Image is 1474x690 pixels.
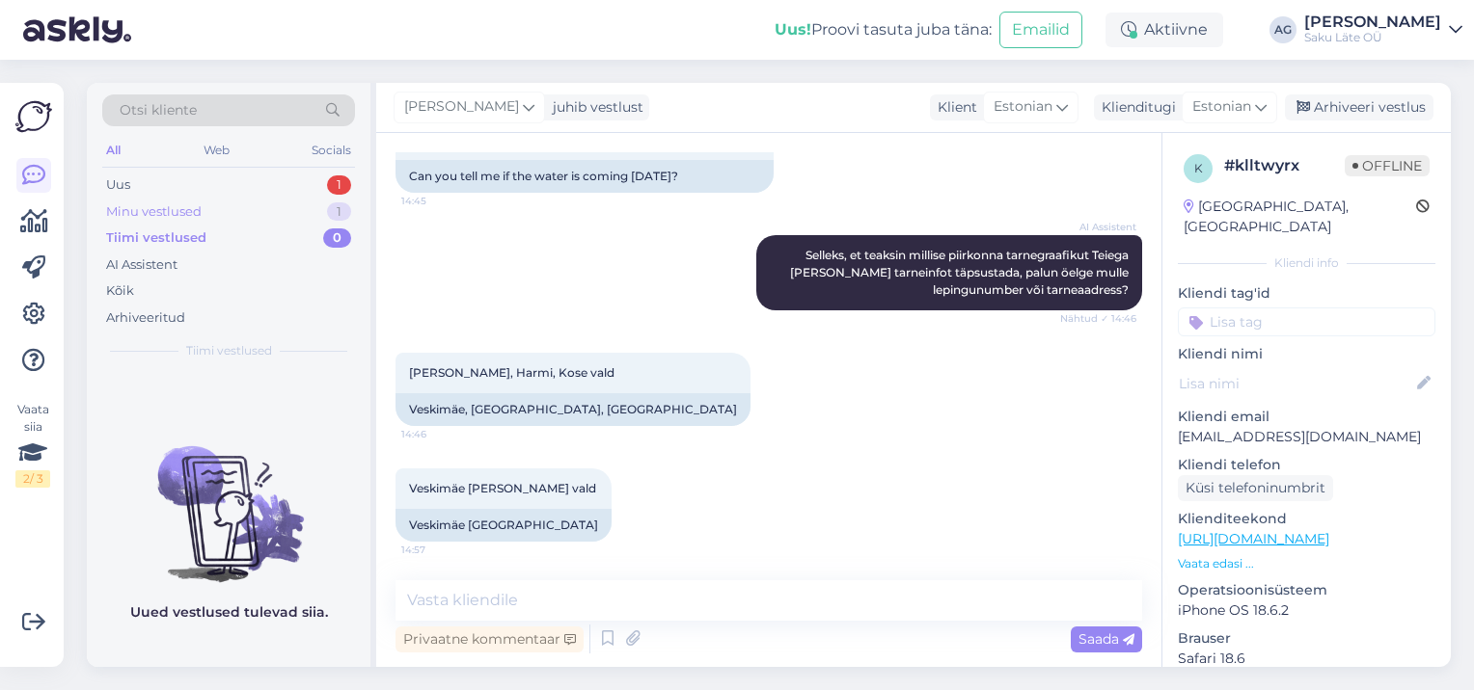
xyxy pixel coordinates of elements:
[1178,475,1333,501] div: Küsi telefoninumbrit
[1178,555,1435,572] p: Vaata edasi ...
[1178,580,1435,600] p: Operatsioonisüsteem
[409,365,614,380] span: [PERSON_NAME], Harmi, Kose vald
[1178,307,1435,336] input: Lisa tag
[1304,30,1441,45] div: Saku Läte OÜ
[1178,600,1435,621] p: iPhone OS 18.6.2
[106,175,130,195] div: Uus
[396,160,774,193] div: Can you tell me if the water is coming [DATE]?
[1224,154,1345,177] div: # klltwyrx
[106,281,134,301] div: Kõik
[1060,311,1136,326] span: Nähtud ✓ 14:46
[1178,530,1329,547] a: [URL][DOMAIN_NAME]
[790,248,1132,297] span: Selleks, et teaksin millise piirkonna tarnegraafikut Teiega [PERSON_NAME] tarneinfot täpsustada, ...
[1105,13,1223,47] div: Aktiivne
[404,96,519,118] span: [PERSON_NAME]
[401,543,474,557] span: 14:57
[396,509,612,542] div: Veskimäe [GEOGRAPHIC_DATA]
[401,427,474,441] span: 14:46
[1285,94,1433,120] div: Arhiveeri vestlus
[102,138,124,163] div: All
[1178,427,1435,447] p: [EMAIL_ADDRESS][DOMAIN_NAME]
[1345,155,1430,176] span: Offline
[87,411,370,585] img: No chats
[327,202,351,222] div: 1
[1269,16,1297,43] div: AG
[775,18,992,41] div: Proovi tasuta juba täna:
[1078,630,1134,648] span: Saada
[106,228,206,248] div: Tiimi vestlused
[15,470,50,488] div: 2 / 3
[930,97,977,118] div: Klient
[308,138,355,163] div: Socials
[1178,254,1435,272] div: Kliendi info
[130,602,328,623] p: Uued vestlused tulevad siia.
[1304,14,1441,30] div: [PERSON_NAME]
[545,97,643,118] div: juhib vestlust
[186,342,272,359] span: Tiimi vestlused
[999,12,1082,48] button: Emailid
[327,175,351,195] div: 1
[106,255,177,275] div: AI Assistent
[323,228,351,248] div: 0
[1178,509,1435,529] p: Klienditeekond
[1179,373,1413,394] input: Lisa nimi
[120,100,197,120] span: Otsi kliente
[1304,14,1462,45] a: [PERSON_NAME]Saku Läte OÜ
[15,98,52,135] img: Askly Logo
[1184,197,1416,237] div: [GEOGRAPHIC_DATA], [GEOGRAPHIC_DATA]
[1178,649,1435,669] p: Safari 18.6
[1064,220,1136,234] span: AI Assistent
[1178,455,1435,475] p: Kliendi telefon
[106,308,185,328] div: Arhiveeritud
[409,481,596,495] span: Veskimäe [PERSON_NAME] vald
[200,138,233,163] div: Web
[106,202,202,222] div: Minu vestlused
[15,401,50,488] div: Vaata siia
[1178,344,1435,364] p: Kliendi nimi
[401,194,474,208] span: 14:45
[994,96,1052,118] span: Estonian
[1192,96,1251,118] span: Estonian
[396,626,584,652] div: Privaatne kommentaar
[1178,407,1435,427] p: Kliendi email
[396,393,751,426] div: Veskimäe, [GEOGRAPHIC_DATA], [GEOGRAPHIC_DATA]
[775,20,811,39] b: Uus!
[1178,628,1435,649] p: Brauser
[1094,97,1176,118] div: Klienditugi
[1178,283,1435,304] p: Kliendi tag'id
[1194,161,1203,175] span: k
